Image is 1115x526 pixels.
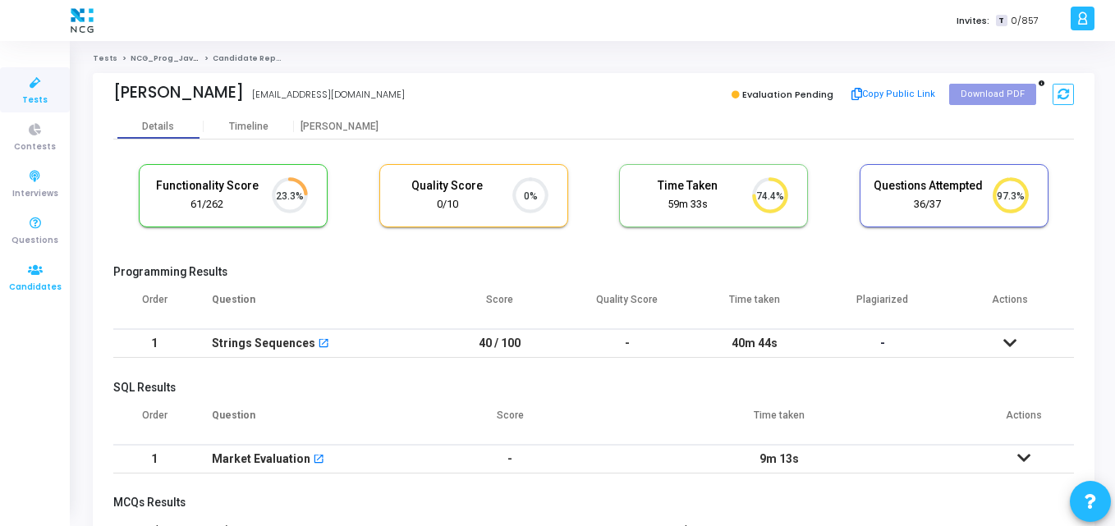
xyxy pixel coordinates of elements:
[436,329,564,358] td: 40 / 100
[563,329,691,358] td: -
[691,329,819,358] td: 40m 44s
[113,329,195,358] td: 1
[873,197,983,213] div: 36/37
[252,88,405,102] div: [EMAIL_ADDRESS][DOMAIN_NAME]
[949,84,1036,105] button: Download PDF
[847,82,941,107] button: Copy Public Link
[152,179,262,193] h5: Functionality Score
[12,187,58,201] span: Interviews
[113,445,195,473] td: 1
[585,399,974,445] th: Time taken
[212,330,315,357] div: Strings Sequences
[436,399,585,445] th: Score
[947,283,1075,329] th: Actions
[313,455,324,466] mat-icon: open_in_new
[996,15,1007,27] span: T
[436,445,585,473] td: -
[195,399,436,445] th: Question
[9,281,62,295] span: Candidates
[973,399,1074,445] th: Actions
[93,53,1094,64] nav: breadcrumb
[14,140,56,154] span: Contests
[11,234,58,248] span: Questions
[142,121,174,133] div: Details
[691,283,819,329] th: Time taken
[195,283,436,329] th: Question
[742,88,833,101] span: Evaluation Pending
[880,336,885,350] span: -
[392,197,502,213] div: 0/10
[113,496,1074,510] h5: MCQs Results
[392,179,502,193] h5: Quality Score
[113,83,244,102] div: [PERSON_NAME]
[67,4,98,37] img: logo
[113,265,1074,279] h5: Programming Results
[113,381,1074,395] h5: SQL Results
[113,283,195,329] th: Order
[819,283,947,329] th: Plagiarized
[212,446,310,473] div: Market Evaluation
[229,121,268,133] div: Timeline
[632,179,742,193] h5: Time Taken
[1011,14,1039,28] span: 0/857
[632,197,742,213] div: 59m 33s
[131,53,259,63] a: NCG_Prog_JavaFS_2025_Test
[436,283,564,329] th: Score
[93,53,117,63] a: Tests
[152,197,262,213] div: 61/262
[563,283,691,329] th: Quality Score
[957,14,989,28] label: Invites:
[873,179,983,193] h5: Questions Attempted
[294,121,384,133] div: [PERSON_NAME]
[22,94,48,107] span: Tests
[213,53,288,63] span: Candidate Report
[318,339,329,350] mat-icon: open_in_new
[113,399,195,445] th: Order
[585,445,974,473] td: 9m 13s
